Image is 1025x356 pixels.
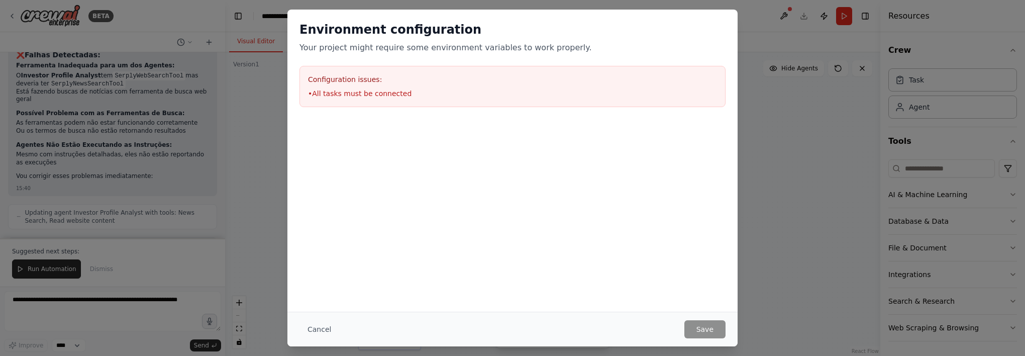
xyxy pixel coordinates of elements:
button: Cancel [299,320,339,338]
button: Save [684,320,726,338]
li: • All tasks must be connected [308,88,717,99]
h3: Configuration issues: [308,74,717,84]
p: Your project might require some environment variables to work properly. [299,42,726,54]
h2: Environment configuration [299,22,726,38]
